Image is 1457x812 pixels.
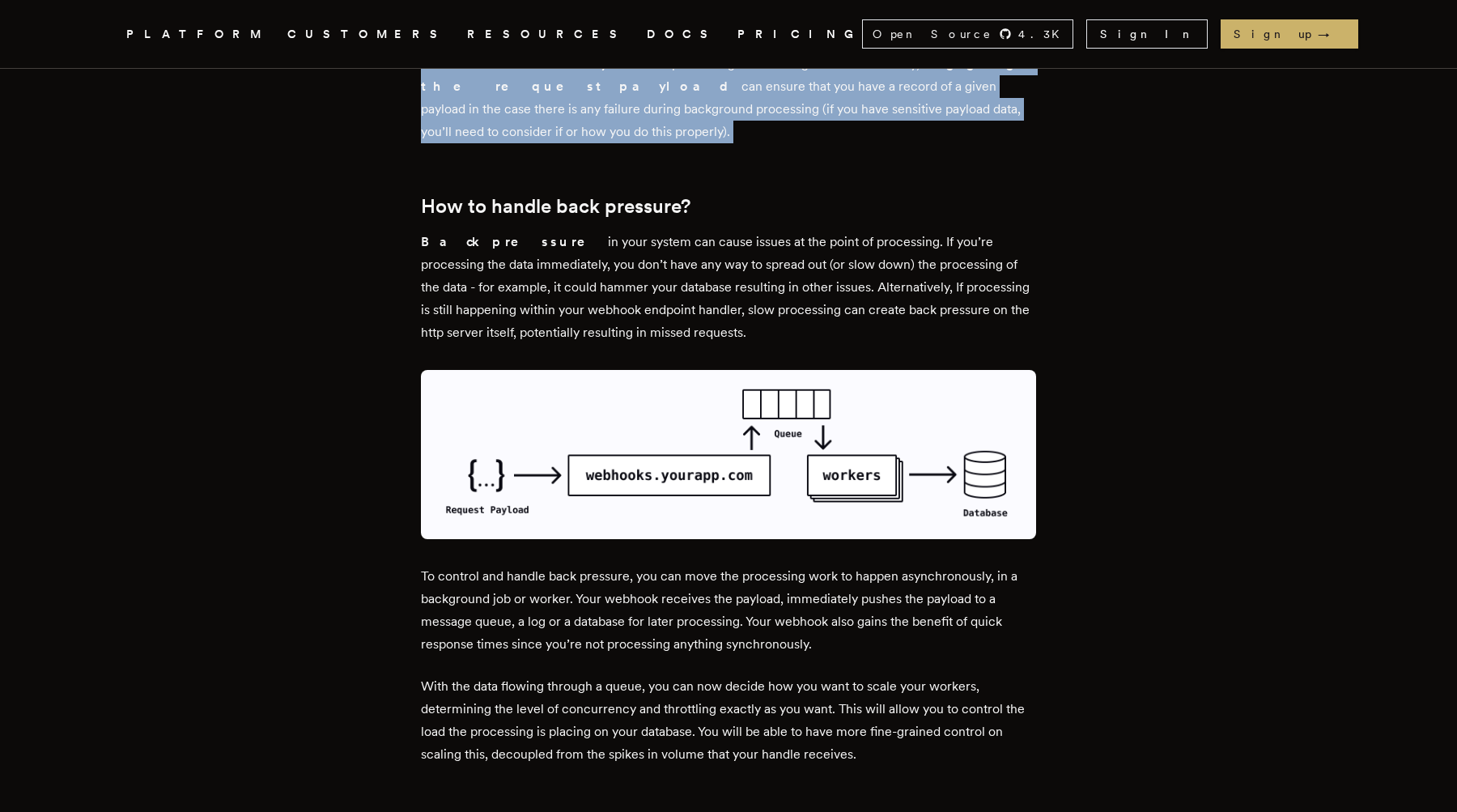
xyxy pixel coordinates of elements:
[467,24,627,45] button: RESOURCES
[873,26,992,42] span: Open Source
[737,24,862,45] a: PRICING
[421,195,1036,218] h2: How to handle back pressure?
[421,675,1036,766] p: With the data flowing through a queue, you can now decide how you want to scale your workers, det...
[1086,19,1208,49] a: Sign In
[287,24,448,45] a: CUSTOMERS
[647,24,718,45] a: DOCS
[421,234,608,249] strong: Back pressure
[421,30,1036,143] p: For these endpoints processing data, you should aim to and do the processing in the background. A...
[1318,26,1345,42] span: →
[421,370,1036,539] img: A webhook with a queue and a worker
[126,24,268,45] button: PLATFORM
[421,565,1036,656] p: To control and handle back pressure, you can move the processing work to happen asynchronously, i...
[421,231,1036,344] p: in your system can cause issues at the point of processing. If you’re processing the data immedia...
[1018,26,1069,42] span: 4.3 K
[1221,19,1358,49] a: Sign up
